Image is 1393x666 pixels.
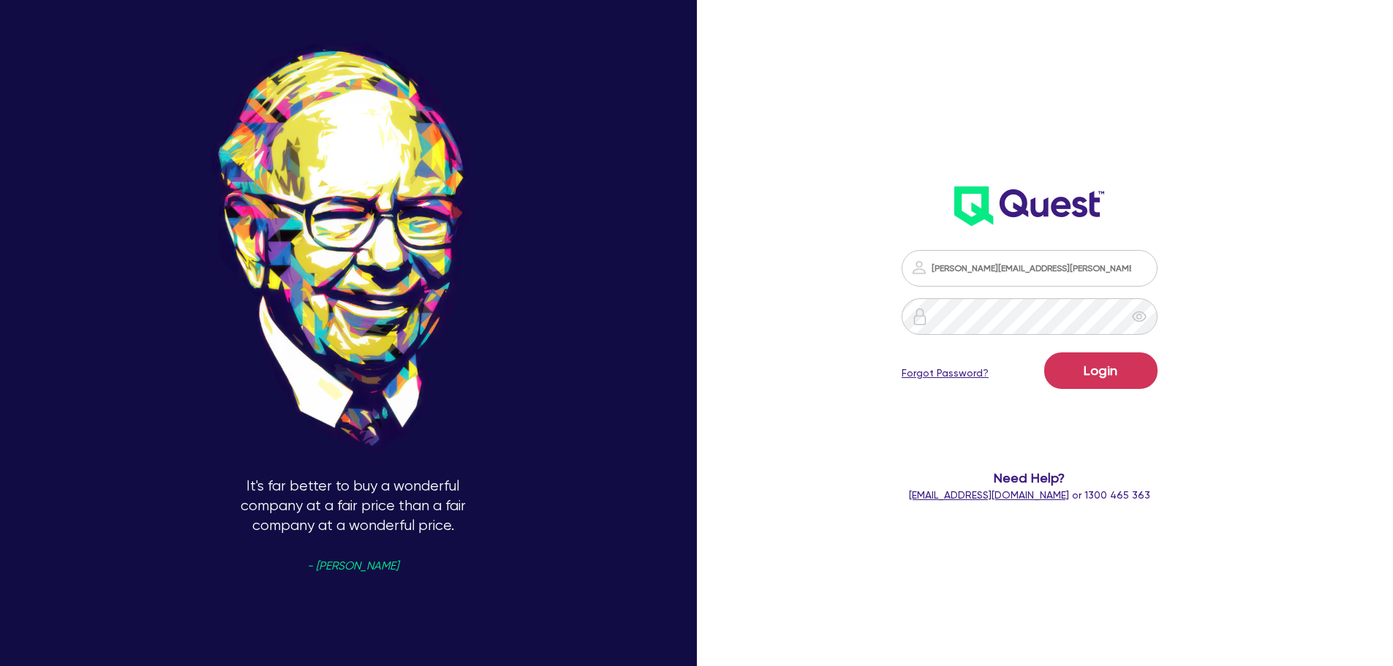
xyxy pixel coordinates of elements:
img: icon-password [910,259,928,276]
img: icon-password [911,308,929,325]
img: wH2k97JdezQIQAAAABJRU5ErkJggg== [954,186,1104,226]
input: Email address [902,250,1158,287]
a: Forgot Password? [902,366,989,381]
button: Login [1044,352,1158,389]
a: [EMAIL_ADDRESS][DOMAIN_NAME] [909,489,1069,501]
span: - [PERSON_NAME] [307,561,399,572]
span: eye [1132,309,1147,324]
span: or 1300 465 363 [909,489,1150,501]
span: Need Help? [843,468,1217,488]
